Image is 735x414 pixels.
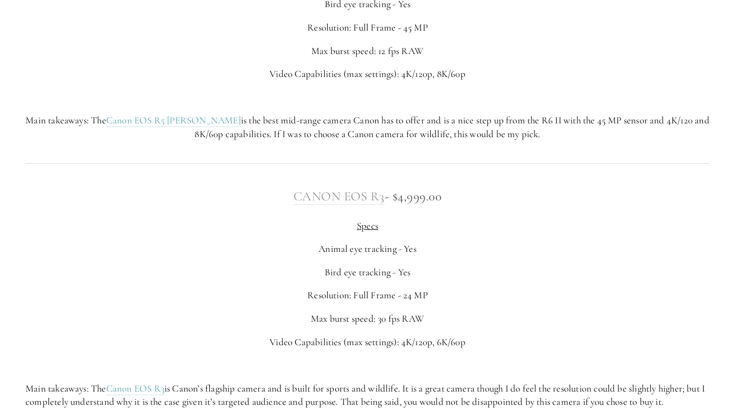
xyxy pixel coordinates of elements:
p: Video Capabilities (max settings): 4K/120p, 8K/60p [26,67,709,81]
a: Canon EOS R5 [PERSON_NAME] [106,114,241,127]
p: Resolution: Full Frame - 24 MP [26,289,709,302]
a: Canon EOS R3 [106,382,164,395]
span: Specs [357,220,378,231]
p: Max burst speed: 12 fps RAW [26,44,709,58]
p: Main takeaways: The is Canon’s flagship camera and is built for sports and wildlife. It is a grea... [26,382,709,409]
p: Resolution: Full Frame - 45 MP [26,21,709,35]
p: Main takeaways: The is the best mid-range camera Canon has to offer and is a nice step up from th... [26,114,709,141]
p: Max burst speed: 30 fps RAW [26,312,709,326]
p: Video Capabilities (max settings): 4K/120p, 6K/60p [26,335,709,349]
a: Canon EOS R3 [293,189,385,205]
h3: - $4,999.00 [26,186,709,206]
p: Animal eye tracking - Yes [26,242,709,256]
p: Bird eye tracking - Yes [26,266,709,279]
